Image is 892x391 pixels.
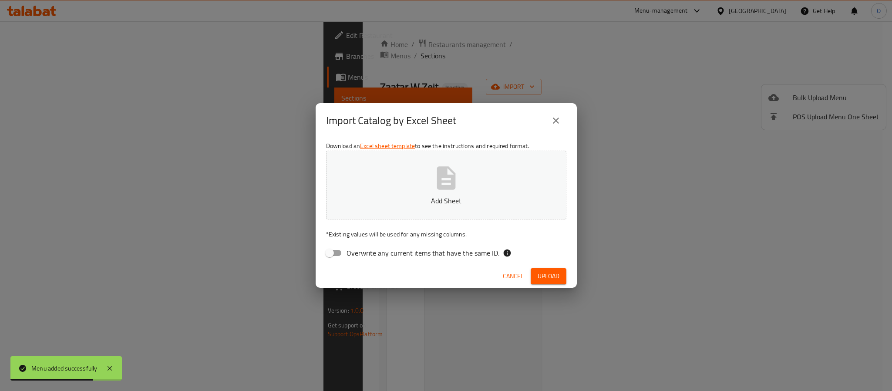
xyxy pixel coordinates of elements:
span: Overwrite any current items that have the same ID. [347,248,499,258]
span: Cancel [503,271,524,282]
a: Excel sheet template [360,140,415,152]
span: Upload [538,271,559,282]
div: Menu added successfully [31,364,98,373]
h2: Import Catalog by Excel Sheet [326,114,456,128]
p: Add Sheet [340,195,553,206]
div: Download an to see the instructions and required format. [316,138,577,264]
p: Existing values will be used for any missing columns. [326,230,566,239]
button: Cancel [499,268,527,284]
button: Add Sheet [326,151,566,219]
button: close [545,110,566,131]
svg: If the overwrite option isn't selected, then the items that match an existing ID will be ignored ... [503,249,512,257]
button: Upload [531,268,566,284]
